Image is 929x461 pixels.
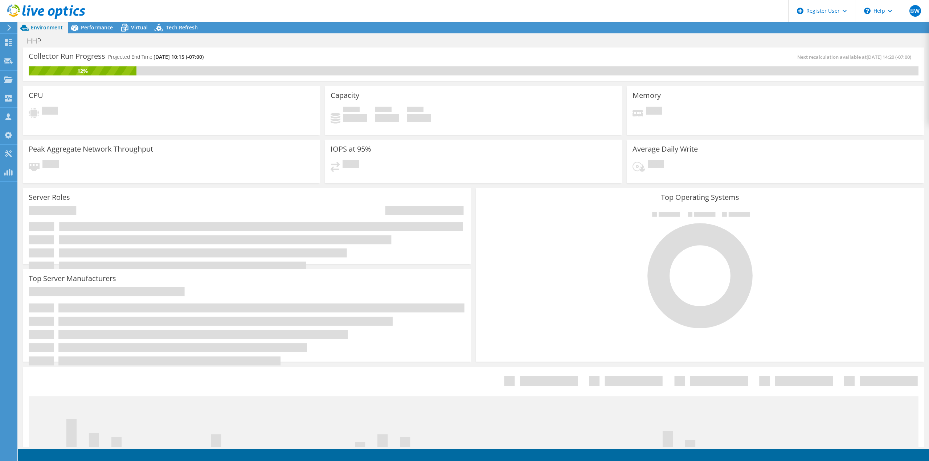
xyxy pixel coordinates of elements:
span: Pending [42,107,58,116]
span: Virtual [131,24,148,31]
h4: 0 GiB [375,114,399,122]
svg: \n [864,8,871,14]
span: BW [909,5,921,17]
span: Environment [31,24,63,31]
span: Pending [42,160,59,170]
h4: 0 GiB [343,114,367,122]
h3: Top Operating Systems [482,193,918,201]
div: 12% [29,67,136,75]
h3: Average Daily Write [633,145,698,153]
span: Used [343,107,360,114]
span: Performance [81,24,113,31]
h3: Server Roles [29,193,70,201]
h3: Memory [633,91,661,99]
h3: Capacity [331,91,359,99]
span: [DATE] 10:15 (-07:00) [154,53,204,60]
span: Next recalculation available at [797,54,915,60]
h1: HHP [24,37,53,45]
span: Pending [343,160,359,170]
h3: IOPS at 95% [331,145,371,153]
h4: 0 GiB [407,114,431,122]
span: Tech Refresh [166,24,198,31]
h3: Top Server Manufacturers [29,275,116,283]
span: Free [375,107,392,114]
h3: CPU [29,91,43,99]
span: [DATE] 14:20 (-07:00) [867,54,911,60]
h4: Projected End Time: [108,53,204,61]
h3: Peak Aggregate Network Throughput [29,145,153,153]
span: Pending [646,107,662,116]
span: Pending [648,160,664,170]
span: Total [407,107,423,114]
